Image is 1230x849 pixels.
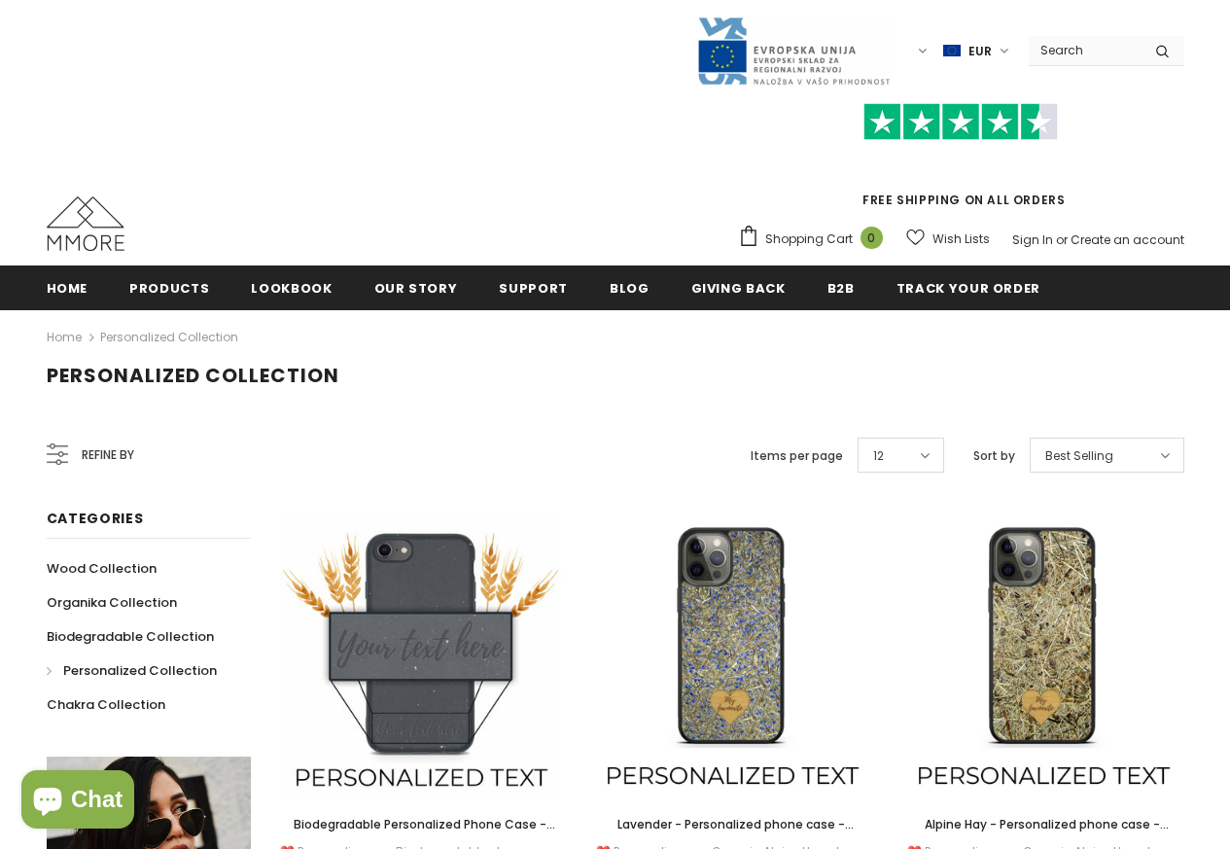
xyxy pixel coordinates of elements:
a: Home [47,326,82,349]
img: MMORE Cases [47,196,124,251]
a: Wish Lists [906,222,990,256]
iframe: Customer reviews powered by Trustpilot [738,140,1184,191]
span: Personalized Collection [47,362,339,389]
a: Wood Collection [47,551,157,585]
span: support [499,279,568,298]
a: Sign In [1012,231,1053,248]
span: 0 [861,227,883,249]
span: Wish Lists [932,230,990,249]
a: Javni Razpis [696,42,891,58]
span: Organika Collection [47,593,177,612]
span: Categories [47,509,144,528]
a: Biodegradable Collection [47,619,214,654]
a: Blog [610,265,650,309]
a: Personalized Collection [100,329,238,345]
span: Our Story [374,279,458,298]
a: Products [129,265,209,309]
a: Lavender - Personalized phone case - Personalized gift [591,814,873,835]
a: Alpine Hay - Personalized phone case - Personalized gift [902,814,1184,835]
a: Our Story [374,265,458,309]
a: Organika Collection [47,585,177,619]
a: Chakra Collection [47,688,165,722]
img: Javni Razpis [696,16,891,87]
input: Search Site [1029,36,1141,64]
span: Best Selling [1045,446,1113,466]
span: 12 [873,446,884,466]
span: Blog [610,279,650,298]
a: Track your order [896,265,1040,309]
inbox-online-store-chat: Shopify online store chat [16,770,140,833]
a: Biodegradable Personalized Phone Case - Black [280,814,562,835]
a: Giving back [691,265,786,309]
a: B2B [827,265,855,309]
span: Biodegradable Collection [47,627,214,646]
span: FREE SHIPPING ON ALL ORDERS [738,112,1184,208]
a: Shopping Cart 0 [738,225,893,254]
span: Track your order [896,279,1040,298]
span: Chakra Collection [47,695,165,714]
span: Lookbook [251,279,332,298]
img: Trust Pilot Stars [863,103,1058,141]
span: Home [47,279,88,298]
a: support [499,265,568,309]
a: Create an account [1071,231,1184,248]
span: EUR [968,42,992,61]
span: Wood Collection [47,559,157,578]
span: Refine by [82,444,134,466]
a: Lookbook [251,265,332,309]
span: or [1056,231,1068,248]
span: B2B [827,279,855,298]
span: Personalized Collection [63,661,217,680]
span: Giving back [691,279,786,298]
span: Shopping Cart [765,230,853,249]
label: Sort by [973,446,1015,466]
label: Items per page [751,446,843,466]
span: Products [129,279,209,298]
a: Home [47,265,88,309]
a: Personalized Collection [47,654,217,688]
